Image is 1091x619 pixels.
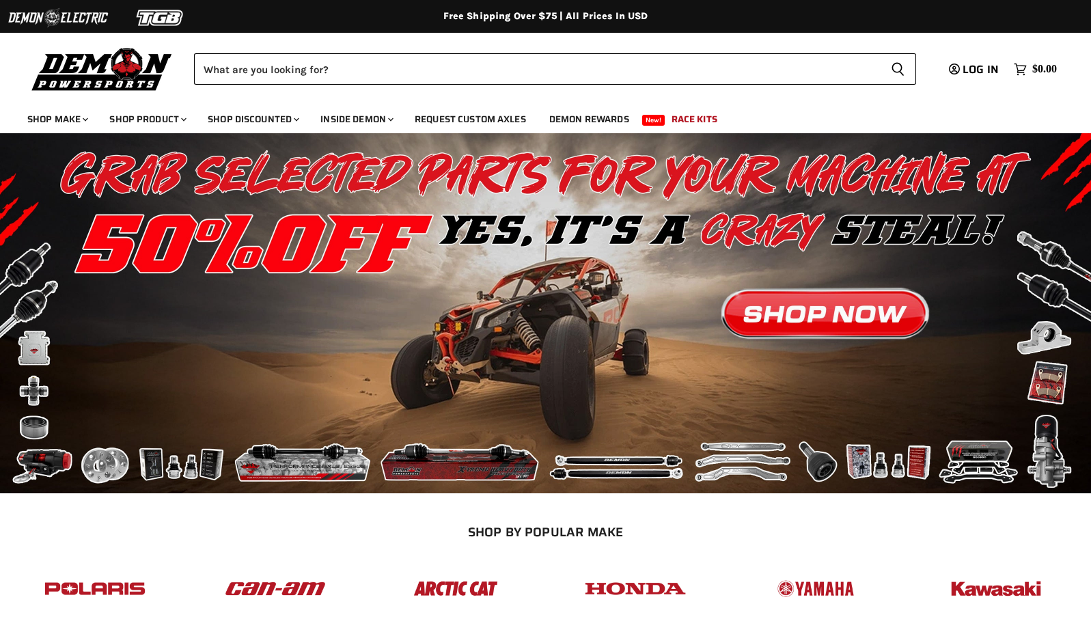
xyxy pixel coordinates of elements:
h2: SHOP BY POPULAR MAKE [17,525,1075,539]
img: POPULAR_MAKE_logo_1_adc20308-ab24-48c4-9fac-e3c1a623d575.jpg [222,568,329,609]
form: Product [194,53,916,85]
a: Log in [943,64,1007,76]
a: Inside Demon [310,105,402,133]
span: Log in [963,61,999,78]
img: POPULAR_MAKE_logo_3_027535af-6171-4c5e-a9bc-f0eccd05c5d6.jpg [402,568,509,609]
img: Demon Powersports [27,44,177,93]
a: Shop Product [99,105,195,133]
img: POPULAR_MAKE_logo_5_20258e7f-293c-4aac-afa8-159eaa299126.jpg [762,568,869,609]
a: Request Custom Axles [404,105,536,133]
a: Demon Rewards [539,105,639,133]
ul: Main menu [17,100,1053,133]
img: TGB Logo 2 [109,5,212,31]
input: Search [194,53,880,85]
img: POPULAR_MAKE_logo_4_4923a504-4bac-4306-a1be-165a52280178.jpg [582,568,689,609]
a: Shop Discounted [197,105,307,133]
img: POPULAR_MAKE_logo_6_76e8c46f-2d1e-4ecc-b320-194822857d41.jpg [943,568,1049,609]
img: POPULAR_MAKE_logo_2_dba48cf1-af45-46d4-8f73-953a0f002620.jpg [42,568,148,609]
span: New! [642,115,665,126]
button: Search [880,53,916,85]
a: $0.00 [1007,59,1064,79]
span: $0.00 [1032,63,1057,76]
img: Demon Electric Logo 2 [7,5,109,31]
a: Shop Make [17,105,96,133]
a: Race Kits [661,105,728,133]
